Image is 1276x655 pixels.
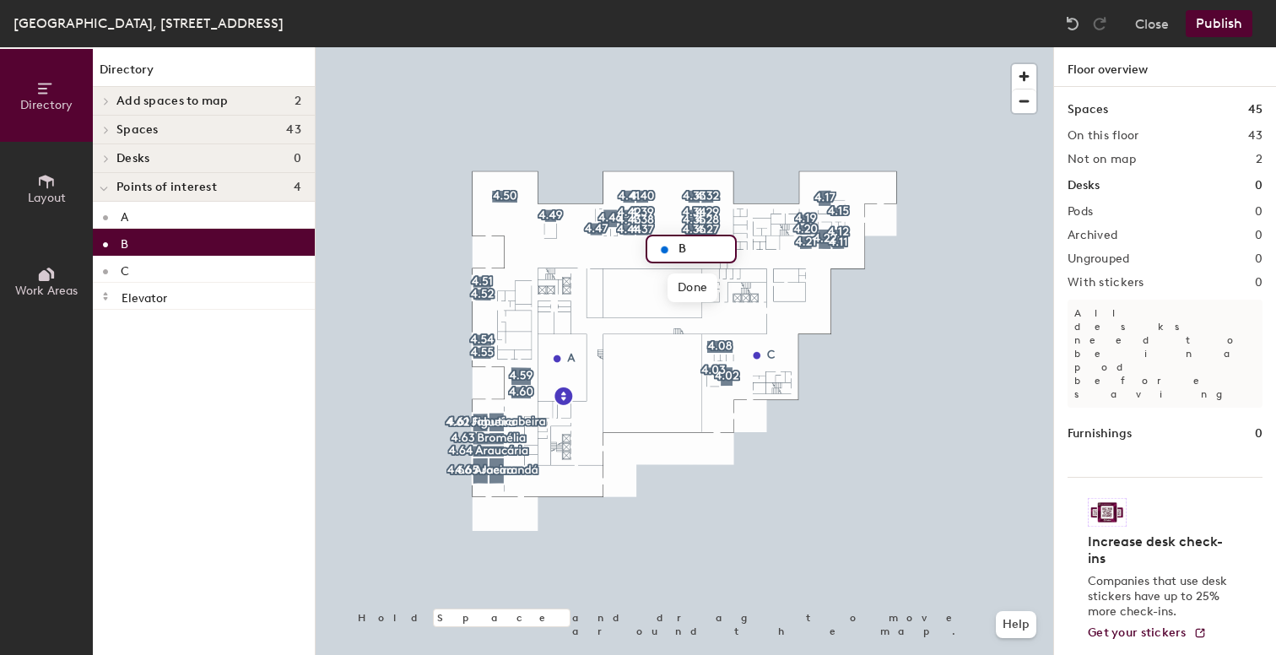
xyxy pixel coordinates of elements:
a: Get your stickers [1088,626,1207,641]
span: Work Areas [15,284,78,298]
p: All desks need to be in a pod before saving [1068,300,1262,408]
button: Close [1135,10,1169,37]
span: 43 [286,123,301,137]
h1: Floor overview [1054,47,1276,87]
span: Desks [116,152,149,165]
h1: 0 [1255,425,1262,443]
span: Layout [28,191,66,205]
h2: 0 [1255,229,1262,242]
span: Spaces [116,123,159,137]
span: Add spaces to map [116,95,229,108]
h4: Increase desk check-ins [1088,533,1232,567]
h2: Ungrouped [1068,252,1130,266]
span: Points of interest [116,181,217,194]
h1: Directory [93,61,315,87]
h1: Desks [1068,176,1100,195]
h2: On this floor [1068,129,1139,143]
button: Publish [1186,10,1252,37]
span: Get your stickers [1088,625,1187,640]
span: 0 [294,152,301,165]
span: Directory [20,98,73,112]
h2: 43 [1248,129,1262,143]
h2: 0 [1255,205,1262,219]
h2: 2 [1256,153,1262,166]
h1: Furnishings [1068,425,1132,443]
span: 2 [295,95,301,108]
img: Sticker logo [1088,498,1127,527]
h1: 0 [1255,176,1262,195]
p: A [121,205,128,225]
button: Help [996,611,1036,638]
p: B [121,232,128,252]
p: C [121,259,129,279]
p: Companies that use desk stickers have up to 25% more check-ins. [1088,574,1232,620]
div: [GEOGRAPHIC_DATA], [STREET_ADDRESS] [14,13,284,34]
h2: Not on map [1068,153,1136,166]
img: generic_marker [654,240,674,260]
span: 4 [294,181,301,194]
p: Elevator [122,286,167,306]
img: Redo [1091,15,1108,32]
h1: 45 [1248,100,1262,119]
h2: Archived [1068,229,1117,242]
h2: With stickers [1068,276,1144,290]
h2: 0 [1255,252,1262,266]
h2: 0 [1255,276,1262,290]
h2: Pods [1068,205,1093,219]
span: Done [668,273,717,302]
img: Undo [1064,15,1081,32]
h1: Spaces [1068,100,1108,119]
